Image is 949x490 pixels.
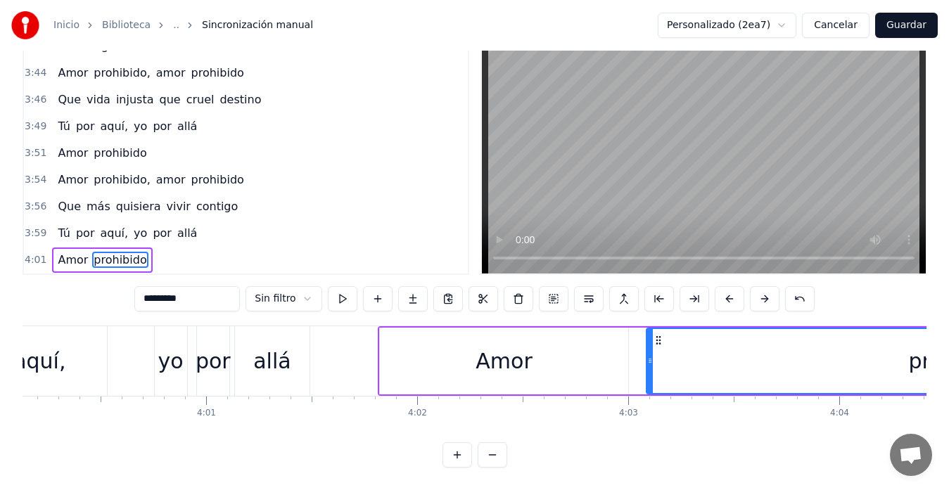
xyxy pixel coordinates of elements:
[56,65,89,81] span: Amor
[155,172,187,188] span: amor
[53,18,79,32] a: Inicio
[75,225,96,241] span: por
[56,91,82,108] span: Que
[158,91,182,108] span: que
[155,65,187,81] span: amor
[408,408,427,419] div: 4:02
[185,91,216,108] span: cruel
[476,345,532,377] div: Amor
[92,252,148,268] span: prohibido
[115,91,155,108] span: injusta
[85,91,112,108] span: vida
[25,93,46,107] span: 3:46
[158,345,184,377] div: yo
[202,18,313,32] span: Sincronización manual
[92,145,148,161] span: prohibido
[11,11,39,39] img: youka
[56,252,89,268] span: Amor
[890,434,932,476] div: Chat abierto
[197,408,216,419] div: 4:01
[98,225,129,241] span: aquí,
[151,225,173,241] span: por
[13,345,65,377] div: aquí,
[218,91,262,108] span: destino
[98,118,129,134] span: aquí,
[875,13,938,38] button: Guardar
[165,198,192,214] span: vivir
[25,120,46,134] span: 3:49
[75,118,96,134] span: por
[25,226,46,240] span: 3:59
[25,173,46,187] span: 3:54
[802,13,870,38] button: Cancelar
[25,146,46,160] span: 3:51
[190,65,246,81] span: prohibido
[132,225,148,241] span: yo
[253,345,291,377] div: allá
[102,18,151,32] a: Biblioteca
[830,408,849,419] div: 4:04
[53,18,313,32] nav: breadcrumb
[92,65,151,81] span: prohibido,
[619,408,638,419] div: 4:03
[176,118,199,134] span: allá
[132,118,148,134] span: yo
[56,198,82,214] span: Que
[196,345,231,377] div: por
[190,172,246,188] span: prohibido
[195,198,239,214] span: contigo
[176,225,199,241] span: allá
[25,253,46,267] span: 4:01
[85,198,112,214] span: más
[56,118,71,134] span: Tú
[25,66,46,80] span: 3:44
[56,145,89,161] span: Amor
[56,172,89,188] span: Amor
[173,18,179,32] a: ..
[56,225,71,241] span: Tú
[92,172,151,188] span: prohibido,
[25,200,46,214] span: 3:56
[115,198,163,214] span: quisiera
[151,118,173,134] span: por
